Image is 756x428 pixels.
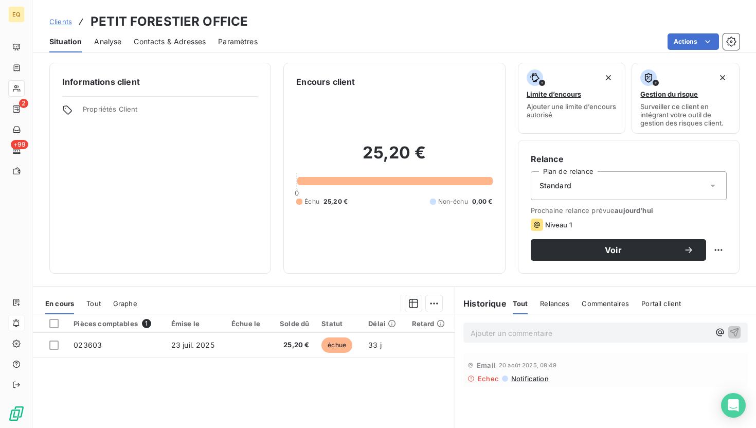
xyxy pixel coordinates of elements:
[276,319,309,328] div: Solde dû
[8,6,25,23] div: EQ
[74,319,159,328] div: Pièces comptables
[438,197,468,206] span: Non-échu
[531,206,727,215] span: Prochaine relance prévue
[86,299,101,308] span: Tout
[49,16,72,27] a: Clients
[527,90,581,98] span: Limite d’encours
[94,37,121,47] span: Analyse
[171,319,219,328] div: Émise le
[142,319,151,328] span: 1
[231,319,264,328] div: Échue le
[296,76,355,88] h6: Encours client
[477,361,496,369] span: Email
[11,140,28,149] span: +99
[368,341,382,349] span: 33 j
[478,374,499,383] span: Echec
[321,319,356,328] div: Statut
[641,299,681,308] span: Portail client
[640,102,731,127] span: Surveiller ce client en intégrant votre outil de gestion des risques client.
[113,299,137,308] span: Graphe
[49,37,82,47] span: Situation
[134,37,206,47] span: Contacts & Adresses
[62,76,258,88] h6: Informations client
[632,63,740,134] button: Gestion du risqueSurveiller ce client en intégrant votre outil de gestion des risques client.
[45,299,74,308] span: En cours
[368,319,399,328] div: Délai
[531,239,706,261] button: Voir
[472,197,493,206] span: 0,00 €
[668,33,719,50] button: Actions
[615,206,653,215] span: aujourd’hui
[49,17,72,26] span: Clients
[8,142,24,158] a: +99
[295,189,299,197] span: 0
[323,197,348,206] span: 25,20 €
[304,197,319,206] span: Échu
[721,393,746,418] div: Open Intercom Messenger
[540,299,569,308] span: Relances
[527,102,617,119] span: Ajouter une limite d’encours autorisé
[518,63,626,134] button: Limite d’encoursAjouter une limite d’encours autorisé
[91,12,248,31] h3: PETIT FORESTIER OFFICE
[218,37,258,47] span: Paramètres
[8,101,24,117] a: 2
[296,142,492,173] h2: 25,20 €
[543,246,683,254] span: Voir
[455,297,507,310] h6: Historique
[171,341,214,349] span: 23 juil. 2025
[321,337,352,353] span: échue
[412,319,449,328] div: Retard
[499,362,556,368] span: 20 août 2025, 08:49
[545,221,572,229] span: Niveau 1
[8,405,25,422] img: Logo LeanPay
[513,299,528,308] span: Tout
[83,105,258,119] span: Propriétés Client
[74,341,102,349] span: 023603
[510,374,549,383] span: Notification
[640,90,698,98] span: Gestion du risque
[539,181,571,191] span: Standard
[276,340,309,350] span: 25,20 €
[582,299,629,308] span: Commentaires
[531,153,727,165] h6: Relance
[19,99,28,108] span: 2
